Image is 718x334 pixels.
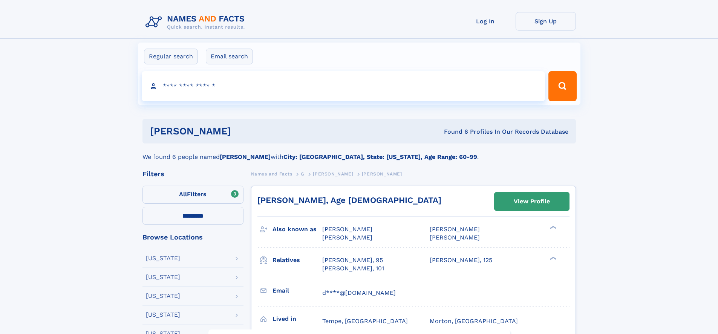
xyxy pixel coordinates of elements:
div: [US_STATE] [146,312,180,318]
span: All [179,191,187,198]
span: Morton, [GEOGRAPHIC_DATA] [430,317,518,325]
div: [US_STATE] [146,255,180,261]
img: Logo Names and Facts [142,12,251,32]
label: Email search [206,49,253,64]
div: [US_STATE] [146,293,180,299]
div: We found 6 people named with . [142,143,576,162]
span: [PERSON_NAME] [322,234,372,241]
a: [PERSON_NAME], 125 [430,256,492,264]
a: View Profile [494,192,569,210]
label: Filters [142,186,243,204]
h1: [PERSON_NAME] [150,127,338,136]
div: View Profile [514,193,550,210]
input: search input [142,71,545,101]
div: ❯ [548,256,557,261]
span: [PERSON_NAME] [322,226,372,233]
span: G [301,171,305,177]
div: Filters [142,171,243,177]
div: Found 6 Profiles In Our Records Database [337,128,568,136]
a: Names and Facts [251,169,292,178]
a: [PERSON_NAME], Age [DEMOGRAPHIC_DATA] [257,195,441,205]
h3: Lived in [273,313,322,325]
a: [PERSON_NAME] [313,169,353,178]
h3: Relatives [273,254,322,267]
span: Tempe, [GEOGRAPHIC_DATA] [322,317,408,325]
label: Regular search [144,49,198,64]
div: Browse Locations [142,234,243,241]
b: City: [GEOGRAPHIC_DATA], State: [US_STATE], Age Range: 60-99 [283,153,477,160]
h3: Email [273,284,322,297]
b: [PERSON_NAME] [220,153,271,160]
h3: Also known as [273,223,322,236]
span: [PERSON_NAME] [313,171,353,177]
a: Log In [455,12,516,31]
a: [PERSON_NAME], 101 [322,264,384,273]
a: G [301,169,305,178]
span: [PERSON_NAME] [362,171,402,177]
div: [US_STATE] [146,274,180,280]
div: ❯ [548,225,557,230]
span: [PERSON_NAME] [430,226,480,233]
span: [PERSON_NAME] [430,234,480,241]
a: [PERSON_NAME], 95 [322,256,383,264]
button: Search Button [548,71,576,101]
a: Sign Up [516,12,576,31]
